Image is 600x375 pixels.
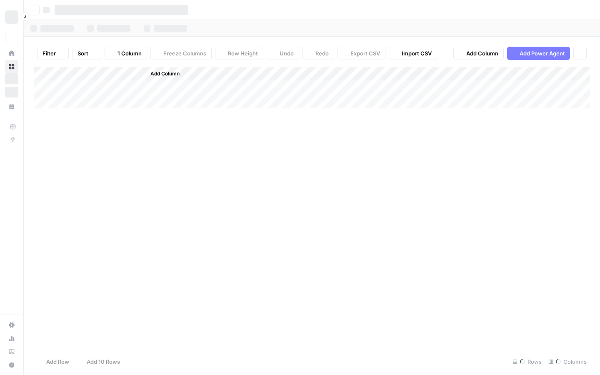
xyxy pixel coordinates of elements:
button: Add Row [34,355,74,368]
button: Freeze Columns [150,47,212,60]
button: Undo [267,47,299,60]
span: Add Row [46,357,69,366]
button: Add Column [140,68,183,79]
span: Freeze Columns [163,49,206,57]
span: Import CSV [402,49,432,57]
div: Rows [509,355,545,368]
a: Usage [5,332,18,345]
span: 1 Column [117,49,142,57]
span: Export CSV [350,49,380,57]
button: Import CSV [389,47,437,60]
button: Add Column [453,47,504,60]
button: Filter [37,47,69,60]
button: Help + Support [5,358,18,372]
span: Add Column [466,49,498,57]
span: Add 10 Rows [87,357,120,366]
span: Sort [77,49,88,57]
button: 1 Column [105,47,147,60]
button: Add Power Agent [507,47,570,60]
button: Add 10 Rows [74,355,125,368]
button: Sort [72,47,101,60]
a: Browse [5,60,18,73]
span: Filter [42,49,56,57]
div: Columns [545,355,590,368]
a: Learning Hub [5,345,18,358]
a: Home [5,47,18,60]
span: Row Height [228,49,258,57]
span: Add Column [150,70,180,77]
a: Settings [5,318,18,332]
span: Redo [315,49,329,57]
span: Undo [280,49,294,57]
button: Export CSV [337,47,385,60]
button: Redo [302,47,334,60]
a: Your Data [5,100,18,113]
button: Row Height [215,47,263,60]
span: Add Power Agent [520,49,565,57]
